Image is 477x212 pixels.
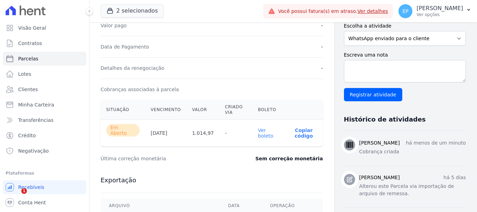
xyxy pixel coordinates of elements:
a: Conta Hent [3,196,86,210]
span: Minha Carteira [18,101,54,108]
span: Crédito [18,132,36,139]
iframe: Intercom live chat [7,188,24,205]
input: Registrar atividade [344,88,402,101]
span: Clientes [18,86,38,93]
th: Situação [101,100,145,120]
dd: - [321,43,323,50]
span: Contratos [18,40,42,47]
a: Recebíveis [3,180,86,194]
a: Ver detalhes [358,8,388,14]
th: Boleto [252,100,285,120]
label: Escreva uma nota [344,51,466,59]
p: há menos de um minuto [406,139,466,147]
p: [PERSON_NAME] [417,5,463,12]
span: Visão Geral [18,24,46,31]
dd: - [321,65,323,72]
span: Parcelas [18,55,38,62]
iframe: Intercom notifications mensagem [5,144,145,193]
a: Crédito [3,129,86,142]
th: 1.014,97 [186,120,219,147]
span: Você possui fatura(s) em atraso. [278,8,388,15]
a: Visão Geral [3,21,86,35]
a: Negativação [3,144,86,158]
dt: Valor pago [101,22,127,29]
p: Cobrança criada [359,148,466,155]
a: Clientes [3,82,86,96]
span: Lotes [18,71,31,78]
button: EP [PERSON_NAME] Ver opções [393,1,477,21]
th: [DATE] [145,120,186,147]
dt: Data de Pagamento [101,43,149,50]
dd: Sem correção monetária [255,155,323,162]
th: Vencimento [145,100,186,120]
span: EP [402,9,408,14]
th: Valor [186,100,219,120]
label: Escolha a atividade [344,22,466,30]
h3: [PERSON_NAME] [359,139,400,147]
th: Criado via [219,100,252,120]
h3: Exportação [101,176,323,184]
span: Transferências [18,117,53,124]
span: 1 [21,188,27,194]
a: Transferências [3,113,86,127]
a: Lotes [3,67,86,81]
p: Ver opções [417,12,463,17]
p: Alterou este Parcela via importação de arquivo de remessa. [359,183,466,197]
button: Copiar código [290,127,317,139]
th: - [219,120,252,147]
span: Em Aberto [106,124,140,137]
dt: Cobranças associadas à parcela [101,86,179,93]
h3: Histórico de atividades [344,115,426,124]
a: Minha Carteira [3,98,86,112]
dt: Última correção monetária [101,155,232,162]
button: 2 selecionados [101,4,164,17]
a: Parcelas [3,52,86,66]
a: Ver boleto [258,127,273,139]
a: Contratos [3,36,86,50]
p: há 5 dias [443,174,466,181]
h3: [PERSON_NAME] [359,174,400,181]
dt: Detalhes da renegociação [101,65,164,72]
span: Conta Hent [18,199,46,206]
dd: - [321,22,323,29]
